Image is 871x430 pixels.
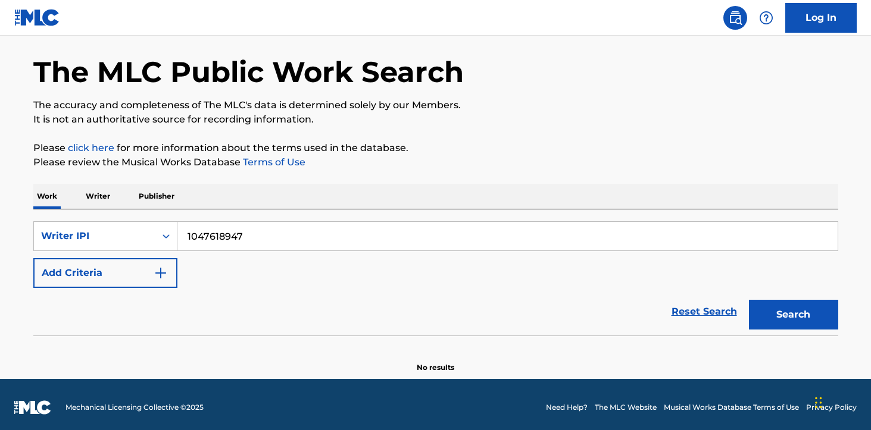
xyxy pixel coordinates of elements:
[664,402,799,413] a: Musical Works Database Terms of Use
[241,156,305,168] a: Terms of Use
[135,184,178,209] p: Publisher
[14,9,60,26] img: MLC Logo
[417,348,454,373] p: No results
[723,6,747,30] a: Public Search
[154,266,168,280] img: 9d2ae6d4665cec9f34b9.svg
[82,184,114,209] p: Writer
[33,98,838,112] p: The accuracy and completeness of The MLC's data is determined solely by our Members.
[68,142,114,153] a: click here
[33,141,838,155] p: Please for more information about the terms used in the database.
[33,258,177,288] button: Add Criteria
[806,402,857,413] a: Privacy Policy
[546,402,588,413] a: Need Help?
[754,6,778,30] div: Help
[728,11,742,25] img: search
[759,11,773,25] img: help
[33,221,838,335] form: Search Form
[41,229,148,243] div: Writer IPI
[811,373,871,430] iframe: Chat Widget
[666,299,743,325] a: Reset Search
[749,300,838,329] button: Search
[33,112,838,127] p: It is not an authoritative source for recording information.
[33,155,838,170] p: Please review the Musical Works Database
[33,54,464,90] h1: The MLC Public Work Search
[65,402,204,413] span: Mechanical Licensing Collective © 2025
[595,402,657,413] a: The MLC Website
[815,385,822,420] div: Drag
[785,3,857,33] a: Log In
[14,400,51,415] img: logo
[33,184,61,209] p: Work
